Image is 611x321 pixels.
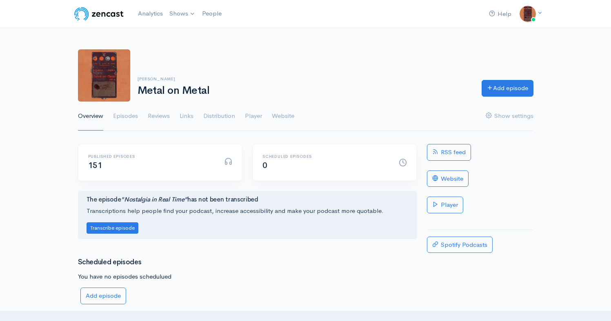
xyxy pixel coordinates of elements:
[88,154,215,159] h6: Published episodes
[78,259,417,266] h3: Scheduled episodes
[87,196,409,203] h4: The episode has not been transcribed
[135,5,166,22] a: Analytics
[87,224,138,231] a: Transcribe episode
[262,160,267,170] span: 0
[87,222,138,234] button: Transcribe episode
[427,197,463,213] a: Player
[138,85,472,97] h1: Metal on Metal
[427,237,493,253] a: Spotify Podcasts
[245,102,262,131] a: Player
[78,272,417,281] p: You have no episodes schedulued
[520,6,536,22] img: ...
[427,170,469,187] a: Website
[203,102,235,131] a: Distribution
[199,5,225,22] a: People
[87,206,409,216] p: Transcriptions help people find your podcast, increase accessibility and make your podcast more q...
[272,102,294,131] a: Website
[166,5,199,23] a: Shows
[486,5,515,23] a: Help
[88,160,102,170] span: 151
[262,154,389,159] h6: Scheduled episodes
[80,288,126,304] a: Add episode
[180,102,193,131] a: Links
[486,102,533,131] a: Show settings
[73,6,125,22] img: ZenCast Logo
[138,77,472,81] h6: [PERSON_NAME]
[427,144,471,161] a: RSS feed
[113,102,138,131] a: Episodes
[121,195,187,203] i: "Nostalgia in Real Time"
[482,80,533,97] a: Add episode
[78,102,103,131] a: Overview
[148,102,170,131] a: Reviews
